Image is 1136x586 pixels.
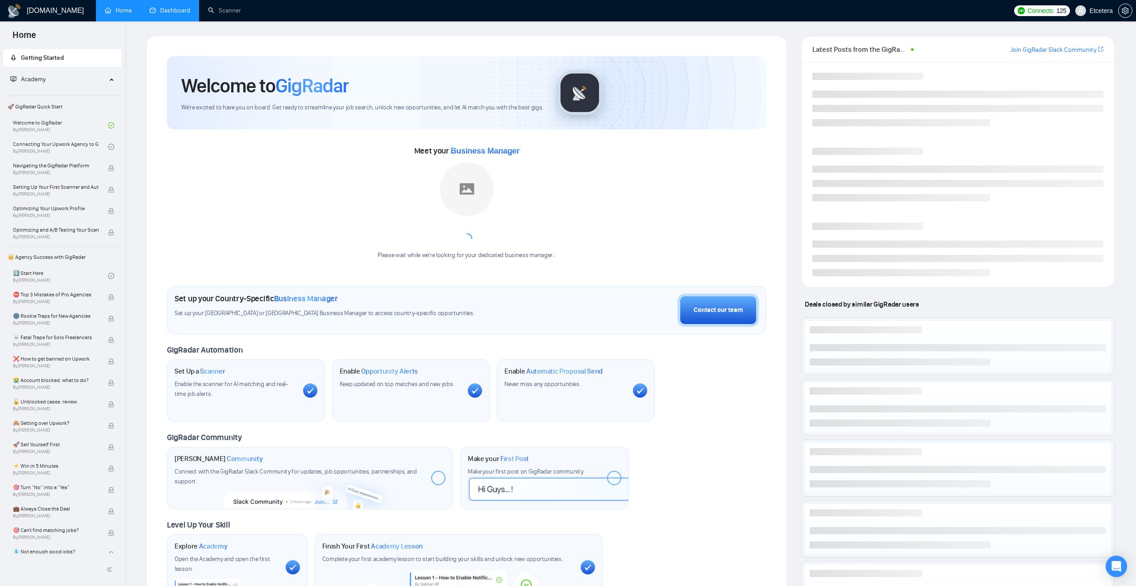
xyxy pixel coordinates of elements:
span: 🚀 Sell Yourself First [13,440,99,449]
span: Level Up Your Skill [167,520,230,530]
span: Automatic Proposal Send [526,367,603,376]
div: Contact our team [694,305,743,315]
img: logo [7,4,21,18]
span: 🎯 Turn “No” into a “Yes” [13,483,99,492]
span: Business Manager [451,146,520,155]
span: By [PERSON_NAME] [13,428,99,433]
span: Setting Up Your First Scanner and Auto-Bidder [13,183,99,191]
span: lock [108,229,114,236]
span: lock [108,508,114,515]
span: Business Manager [274,294,338,303]
span: lock [108,444,114,450]
a: export [1098,45,1103,54]
img: upwork-logo.png [1018,7,1025,14]
a: Connecting Your Upwork Agency to GigRadarBy[PERSON_NAME] [13,137,108,157]
span: Home [5,29,43,47]
span: Connect with the GigRadar Slack Community for updates, job opportunities, partnerships, and support. [175,468,417,485]
span: By [PERSON_NAME] [13,234,99,240]
span: Make your first post on GigRadar community. [468,468,584,475]
h1: Explore [175,542,228,551]
span: By [PERSON_NAME] [13,363,99,369]
span: user [1078,8,1084,14]
span: By [PERSON_NAME] [13,406,99,411]
span: Academy [199,542,228,551]
a: Join GigRadar Slack Community [1010,45,1096,55]
span: lock [108,487,114,493]
span: Getting Started [21,54,64,62]
span: By [PERSON_NAME] [13,449,99,454]
span: check-circle [108,122,114,129]
h1: Set up your Country-Specific [175,294,338,303]
img: gigradar-logo.png [558,71,602,115]
span: lock [108,337,114,343]
a: setting [1118,7,1132,14]
span: Complete your first academy lesson to start building your skills and unlock new opportunities. [322,555,563,563]
span: Scanner [200,367,225,376]
span: By [PERSON_NAME] [13,170,99,175]
span: By [PERSON_NAME] [13,535,99,540]
span: lock [108,551,114,557]
h1: Welcome to [181,74,349,98]
span: Academy [10,75,46,83]
span: GigRadar Automation [167,345,242,355]
span: lock [108,401,114,407]
span: GigRadar [275,74,349,98]
h1: Make your [468,454,529,463]
span: By [PERSON_NAME] [13,385,99,390]
span: Open the Academy and open the first lesson. [175,555,270,573]
div: Open Intercom Messenger [1106,556,1127,577]
span: By [PERSON_NAME] [13,470,99,476]
span: GigRadar Community [167,432,242,442]
img: slackcommunity-bg.png [225,468,395,509]
span: By [PERSON_NAME] [13,492,99,497]
span: Deals closed by similar GigRadar users [801,296,922,312]
a: homeHome [105,7,132,14]
span: lock [108,187,114,193]
span: Set up your [GEOGRAPHIC_DATA] or [GEOGRAPHIC_DATA] Business Manager to access country-specific op... [175,309,525,318]
div: Please wait while we're looking for your dedicated business manager... [372,251,561,260]
span: lock [108,530,114,536]
span: Connects: [1028,6,1054,16]
span: lock [108,380,114,386]
span: 💼 Always Close the Deal [13,504,99,513]
span: lock [108,465,114,472]
span: Community [227,454,263,463]
span: Never miss any opportunities. [504,380,580,388]
span: Meet your [414,146,520,156]
a: searchScanner [208,7,241,14]
span: 💧 Not enough good jobs? [13,547,99,556]
span: By [PERSON_NAME] [13,191,99,197]
a: dashboardDashboard [150,7,190,14]
span: lock [108,423,114,429]
span: lock [108,294,114,300]
span: 🚀 GigRadar Quick Start [4,98,121,116]
span: 👑 Agency Success with GigRadar [4,248,121,266]
span: By [PERSON_NAME] [13,342,99,347]
button: Contact our team [678,294,759,327]
h1: [PERSON_NAME] [175,454,263,463]
span: Keep updated on top matches and new jobs. [340,380,454,388]
span: ⛔ Top 3 Mistakes of Pro Agencies [13,290,99,299]
span: 🔓 Unblocked cases: review [13,397,99,406]
span: By [PERSON_NAME] [13,213,99,218]
span: Optimizing and A/B Testing Your Scanner for Better Results [13,225,99,234]
span: By [PERSON_NAME] [13,320,99,326]
span: First Post [500,454,529,463]
span: rocket [10,54,17,61]
h1: Enable [340,367,418,376]
span: 🙈 Getting over Upwork? [13,419,99,428]
h1: Set Up a [175,367,225,376]
span: check-circle [108,273,114,279]
span: We're excited to have you on board. Get ready to streamline your job search, unlock new opportuni... [181,104,543,112]
span: ⚡ Win in 5 Minutes [13,461,99,470]
span: Enable the scanner for AI matching and real-time job alerts. [175,380,288,398]
a: 1️⃣ Start HereBy[PERSON_NAME] [13,266,108,286]
span: export [1098,46,1103,53]
span: 🌚 Rookie Traps for New Agencies [13,312,99,320]
h1: Enable [504,367,603,376]
span: fund-projection-screen [10,76,17,82]
span: ❌ How to get banned on Upwork [13,354,99,363]
span: Latest Posts from the GigRadar Community [812,44,908,55]
span: ☠️ Fatal Traps for Solo Freelancers [13,333,99,342]
button: setting [1118,4,1132,18]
